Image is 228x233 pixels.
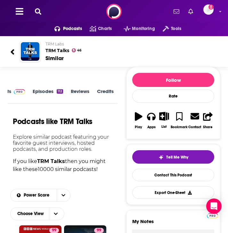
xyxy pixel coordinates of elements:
button: List [158,108,171,133]
div: 112 [57,89,63,94]
img: TRM Talks [21,42,39,61]
span: Tell Me Why [166,155,188,160]
p: Explore similar podcast featuring your favorite guest interviews, hosted podcasts, and production... [10,134,115,152]
a: Contact This Podcast [132,169,214,181]
h1: Podcasts like TRM Talks [13,117,93,126]
button: open menu [57,189,70,201]
h2: TRM Talks [45,42,218,53]
span: Power Score [24,193,52,198]
a: Show notifications dropdown [186,6,196,17]
button: Export One-Sheet [132,186,214,199]
img: tell me why sparkle [159,155,164,160]
div: Contact [188,125,201,129]
img: User Profile [203,4,214,15]
img: Podchaser Pro [14,89,25,94]
button: Bookmark [170,108,188,133]
div: Open Intercom Messenger [206,198,222,214]
img: Podchaser - Follow, Share and Rate Podcasts [106,4,122,19]
span: Monitoring [132,24,155,33]
img: Podchaser Pro [207,213,218,218]
button: Apps [145,108,158,133]
button: Choose View [10,207,64,220]
h2: Choose List sort [10,189,70,202]
button: open menu [47,24,82,34]
a: Logged in as charlottestone [203,4,217,19]
button: Follow [132,73,214,87]
span: TRM Labs [45,42,64,46]
a: 99 [94,228,104,233]
span: Tools [171,24,181,33]
span: 46 [77,49,81,52]
div: Share [203,125,213,129]
div: Apps [147,125,156,129]
span: Choose View [12,208,49,219]
label: My Notes [132,218,214,229]
a: Pro website [207,212,218,218]
strong: TRM Talks [37,158,65,164]
p: If you like then you might like these 10000 similar podcasts ! [10,157,115,174]
a: Show notifications dropdown [171,6,182,17]
button: open menu [11,193,57,198]
a: 99 [49,228,59,233]
span: Charts [98,24,112,33]
span: Podcasts [63,24,82,33]
a: Contact [188,108,201,133]
a: Credits [97,88,114,103]
button: Play [132,108,145,133]
button: tell me why sparkleTell Me Why [132,150,214,164]
button: Share [201,108,214,133]
div: Play [135,125,142,129]
div: Bookmark [171,125,188,129]
button: open menu [116,24,155,34]
svg: Email not verified [208,4,214,10]
div: List [161,125,167,129]
button: open menu [155,24,181,34]
a: Reviews [71,88,89,103]
span: Logged in as charlottestone [203,4,214,15]
div: Rate [132,89,214,103]
a: Episodes112 [33,88,63,103]
a: Charts [82,24,112,34]
div: Similar [45,55,64,62]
